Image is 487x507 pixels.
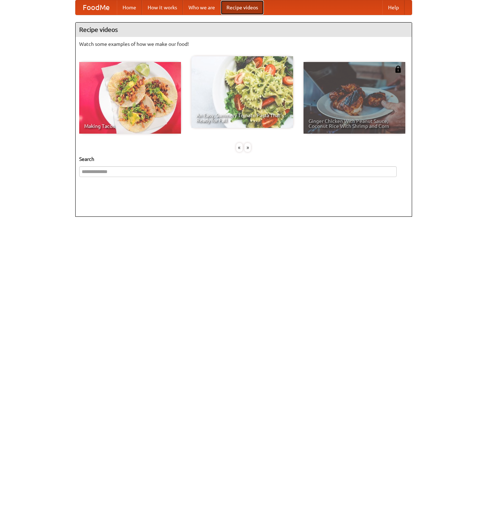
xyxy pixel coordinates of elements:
div: « [236,143,243,152]
h5: Search [79,156,408,163]
a: Home [117,0,142,15]
a: Who we are [183,0,221,15]
span: Making Tacos [84,124,176,129]
div: » [244,143,251,152]
a: Recipe videos [221,0,264,15]
span: An Easy, Summery Tomato Pasta That's Ready for Fall [196,113,288,123]
a: How it works [142,0,183,15]
a: FoodMe [76,0,117,15]
h4: Recipe videos [76,23,412,37]
img: 483408.png [395,66,402,73]
a: An Easy, Summery Tomato Pasta That's Ready for Fall [191,56,293,128]
a: Making Tacos [79,62,181,134]
a: Help [382,0,405,15]
p: Watch some examples of how we make our food! [79,40,408,48]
